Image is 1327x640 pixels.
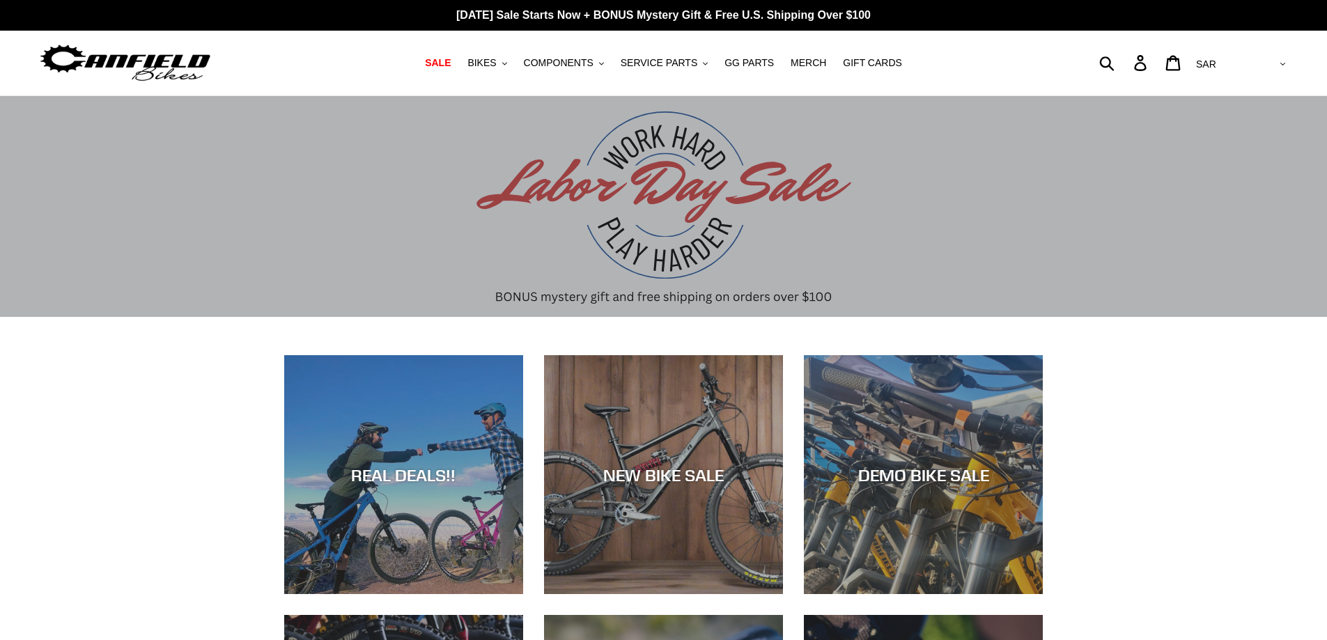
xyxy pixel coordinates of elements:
[724,57,774,69] span: GG PARTS
[804,355,1043,594] a: DEMO BIKE SALE
[804,465,1043,485] div: DEMO BIKE SALE
[614,54,715,72] button: SERVICE PARTS
[843,57,902,69] span: GIFT CARDS
[791,57,826,69] span: MERCH
[38,41,212,85] img: Canfield Bikes
[517,54,611,72] button: COMPONENTS
[418,54,458,72] a: SALE
[784,54,833,72] a: MERCH
[284,355,523,594] a: REAL DEALS!!
[836,54,909,72] a: GIFT CARDS
[621,57,697,69] span: SERVICE PARTS
[1107,47,1142,78] input: Search
[717,54,781,72] a: GG PARTS
[544,465,783,485] div: NEW BIKE SALE
[544,355,783,594] a: NEW BIKE SALE
[460,54,513,72] button: BIKES
[467,57,496,69] span: BIKES
[284,465,523,485] div: REAL DEALS!!
[425,57,451,69] span: SALE
[524,57,593,69] span: COMPONENTS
